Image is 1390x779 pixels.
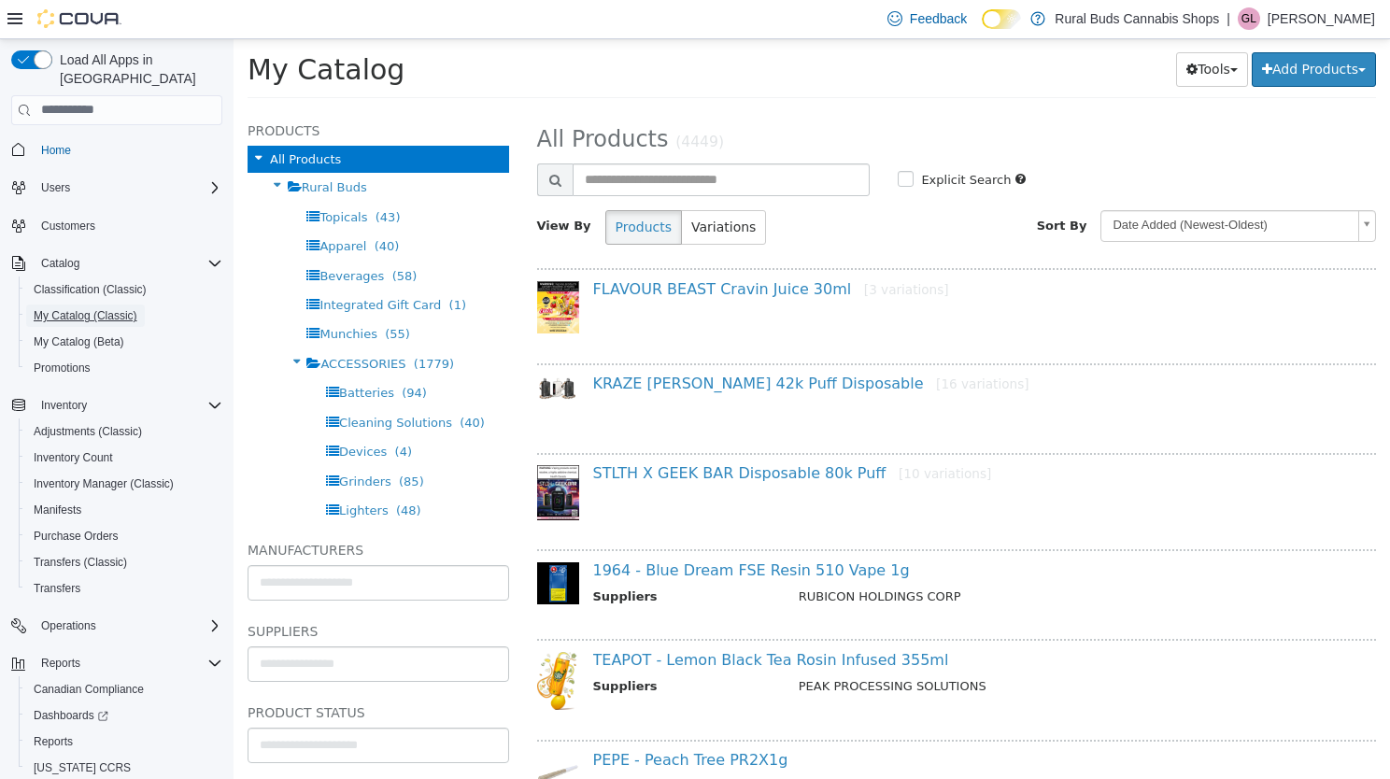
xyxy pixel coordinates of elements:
span: Devices [106,405,153,419]
span: [US_STATE] CCRS [34,760,131,775]
a: Dashboards [19,702,230,729]
span: Batteries [106,347,161,361]
a: Dashboards [26,704,116,727]
a: Promotions [26,357,98,379]
a: FLAVOUR BEAST Cravin Juice 30ml[3 variations] [360,241,716,259]
span: (1779) [180,318,220,332]
h5: Manufacturers [14,500,276,522]
span: Manifests [34,503,81,517]
span: My Catalog (Classic) [34,308,137,323]
span: Canadian Compliance [26,678,222,701]
span: Catalog [34,252,222,275]
span: Catalog [41,256,79,271]
a: Home [34,139,78,162]
img: 150 [304,242,346,294]
img: 150 [304,613,346,672]
a: Transfers (Classic) [26,551,135,574]
span: Apparel [86,200,133,214]
img: 150 [304,523,346,565]
h5: Suppliers [14,581,276,603]
a: KRAZE [PERSON_NAME] 42k Puff Disposable[16 variations] [360,335,796,353]
button: Products [372,171,448,205]
button: Add Products [1018,13,1142,48]
label: Explicit Search [683,132,777,150]
span: (40) [141,200,166,214]
img: 150 [304,426,346,480]
button: Reports [19,729,230,755]
a: [US_STATE] CCRS [26,757,138,779]
button: Canadian Compliance [19,676,230,702]
span: Adjustments (Classic) [26,420,222,443]
a: Inventory Manager (Classic) [26,473,181,495]
button: Transfers (Classic) [19,549,230,575]
span: Reports [41,656,80,671]
button: Transfers [19,575,230,602]
a: Date Added (Newest-Oldest) [867,171,1142,203]
span: Classification (Classic) [34,282,147,297]
span: Integrated Gift Card [86,259,207,273]
span: Sort By [803,179,854,193]
span: Lighters [106,464,155,478]
small: [10 variations] [665,427,758,442]
a: Manifests [26,499,89,521]
span: My Catalog (Beta) [34,334,124,349]
td: PEAK PROCESSING SOLUTIONS [551,638,1127,661]
span: (48) [163,464,188,478]
button: Users [4,175,230,201]
p: Rural Buds Cannabis Shops [1055,7,1219,30]
span: Reports [34,734,73,749]
th: Suppliers [360,548,551,572]
span: Munchies [86,288,143,302]
a: My Catalog (Classic) [26,305,145,327]
a: TEAPOT - Lemon Black Tea Rosin Infused 355ml [360,612,716,630]
span: Dashboards [34,708,108,723]
button: My Catalog (Beta) [19,329,230,355]
span: Customers [41,219,95,234]
small: [3 variations] [631,243,716,258]
span: Rural Buds [68,141,134,155]
button: Operations [4,613,230,639]
img: 150 [304,714,346,756]
img: 150 [304,336,346,360]
button: Purchase Orders [19,523,230,549]
span: Cleaning Solutions [106,376,219,390]
th: Suppliers [360,638,551,661]
th: Suppliers [360,739,551,762]
span: (85) [165,435,191,449]
td: RUBICON HOLDINGS CORP [551,548,1127,572]
input: Dark Mode [982,9,1021,29]
a: Purchase Orders [26,525,126,547]
span: All Products [304,87,435,113]
span: (1) [216,259,233,273]
button: Promotions [19,355,230,381]
span: Inventory [34,394,222,417]
button: Customers [4,212,230,239]
a: Transfers [26,577,88,600]
span: Reports [26,730,222,753]
span: (58) [159,230,184,244]
a: Inventory Count [26,446,121,469]
span: (40) [226,376,251,390]
button: Inventory [34,394,94,417]
button: Classification (Classic) [19,276,230,303]
span: Transfers [26,577,222,600]
a: PEPE - Peach Tree PR2X1g [360,712,555,729]
span: Home [34,138,222,162]
span: Promotions [34,361,91,375]
span: View By [304,179,358,193]
span: Operations [34,615,222,637]
a: Classification (Classic) [26,278,154,301]
span: Adjustments (Classic) [34,424,142,439]
h5: Products [14,80,276,103]
button: Catalog [4,250,230,276]
span: My Catalog [14,14,171,47]
button: Reports [4,650,230,676]
span: Users [34,177,222,199]
span: Dashboards [26,704,222,727]
span: Inventory Count [34,450,113,465]
span: Purchase Orders [26,525,222,547]
span: Date Added (Newest-Oldest) [868,172,1117,201]
p: | [1227,7,1230,30]
small: [16 variations] [702,337,795,352]
span: Users [41,180,70,195]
